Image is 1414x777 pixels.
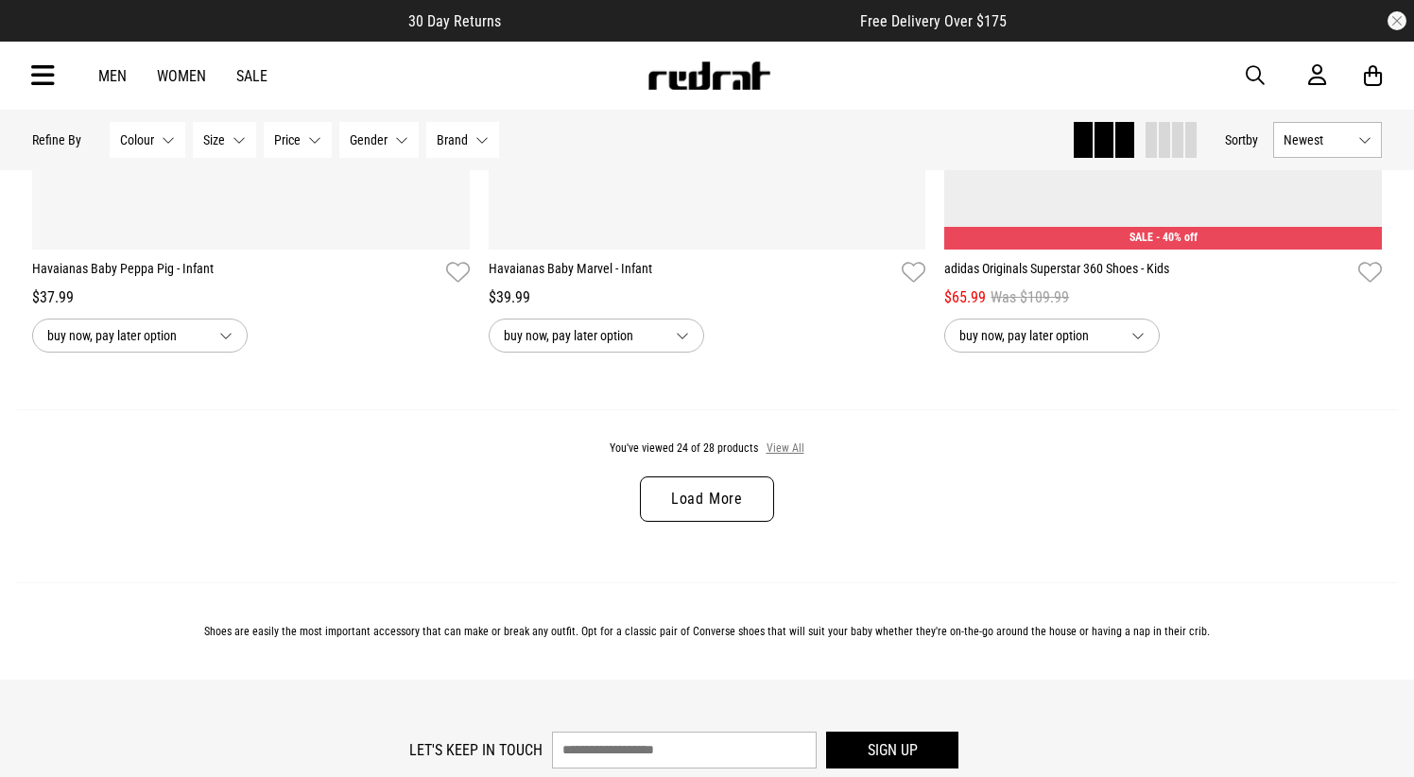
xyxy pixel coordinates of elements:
span: 30 Day Returns [408,12,501,30]
a: Havaianas Baby Marvel - Infant [489,259,895,286]
img: Redrat logo [647,61,771,90]
span: Price [274,132,301,147]
button: Price [264,122,332,158]
span: by [1246,132,1258,147]
span: Newest [1284,132,1351,147]
button: Sortby [1225,129,1258,151]
button: buy now, pay later option [489,319,704,353]
p: Shoes are easily the most important accessory that can make or break any outfit. Opt for a classi... [32,625,1382,638]
span: $65.99 [944,286,986,309]
button: Size [193,122,256,158]
span: - 40% off [1156,231,1198,244]
button: buy now, pay later option [944,319,1160,353]
span: Gender [350,132,388,147]
span: buy now, pay later option [504,324,661,347]
span: Free Delivery Over $175 [860,12,1007,30]
a: Women [157,67,206,85]
button: Brand [426,122,499,158]
button: Gender [339,122,419,158]
div: $37.99 [32,286,470,309]
p: Refine By [32,132,81,147]
button: Sign up [826,732,958,768]
button: View All [766,440,805,458]
span: SALE [1129,231,1153,244]
a: Sale [236,67,267,85]
a: adidas Originals Superstar 360 Shoes - Kids [944,259,1351,286]
a: Havaianas Baby Peppa Pig - Infant [32,259,439,286]
span: Was $109.99 [991,286,1069,309]
span: buy now, pay later option [959,324,1116,347]
span: Size [203,132,225,147]
button: Newest [1273,122,1382,158]
span: Colour [120,132,154,147]
span: Brand [437,132,468,147]
button: Open LiveChat chat widget [15,8,72,64]
button: Colour [110,122,185,158]
a: Men [98,67,127,85]
span: You've viewed 24 of 28 products [610,441,758,455]
label: Let's keep in touch [409,741,543,759]
iframe: Customer reviews powered by Trustpilot [539,11,822,30]
div: $39.99 [489,286,926,309]
span: buy now, pay later option [47,324,204,347]
button: buy now, pay later option [32,319,248,353]
a: Load More [640,476,774,522]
